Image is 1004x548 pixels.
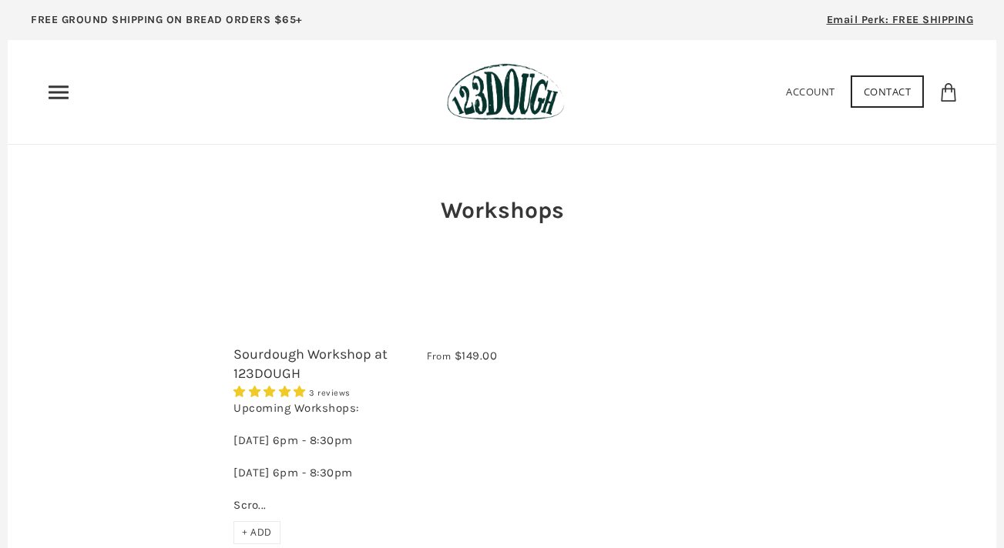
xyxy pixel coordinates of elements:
[427,349,451,363] span: From
[827,13,974,26] span: Email Perk: FREE SHIPPING
[804,8,997,40] a: Email Perk: FREE SHIPPING
[242,526,272,539] span: + ADD
[233,385,309,399] span: 5.00 stars
[233,521,280,544] div: + ADD
[851,75,925,108] a: Contact
[46,80,71,105] nav: Primary
[233,346,388,382] a: Sourdough Workshop at 123DOUGH
[786,85,835,99] a: Account
[31,12,303,28] p: FREE GROUND SHIPPING ON BREAD ORDERS $65+
[406,194,599,226] h2: Workshops
[8,8,326,40] a: FREE GROUND SHIPPING ON BREAD ORDERS $65+
[447,63,565,121] img: 123Dough Bakery
[309,388,351,398] span: 3 reviews
[455,349,498,363] span: $149.00
[233,400,497,521] div: Upcoming Workshops: [DATE] 6pm - 8:30pm [DATE] 6pm - 8:30pm Scro...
